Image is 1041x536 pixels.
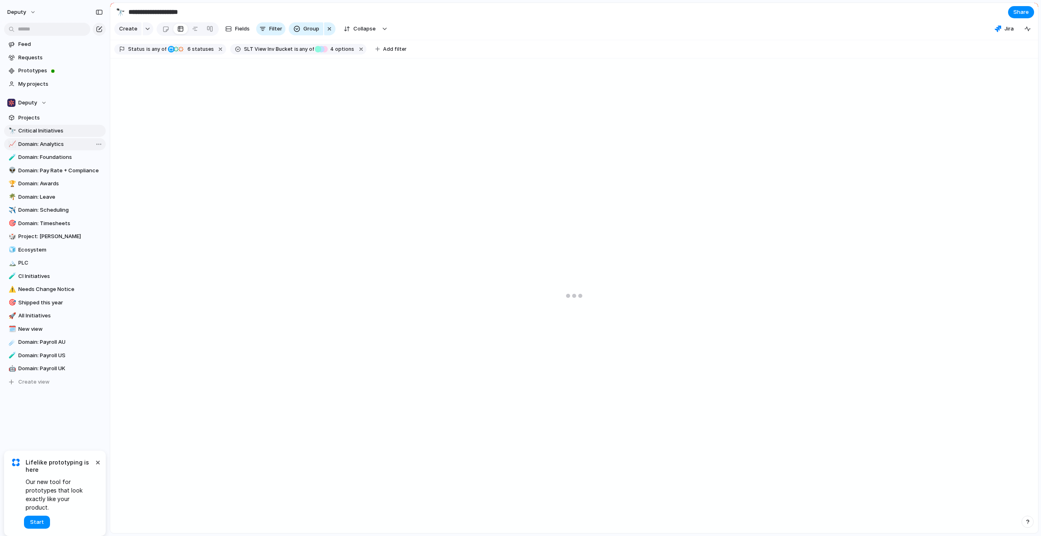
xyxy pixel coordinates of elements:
span: Create view [18,378,50,386]
div: 🧪 [9,153,14,162]
a: 🧊Ecosystem [4,244,106,256]
span: Domain: Awards [18,180,103,188]
button: deputy [4,6,40,19]
button: 🎯 [7,219,15,228]
span: All Initiatives [18,312,103,320]
div: ✈️Domain: Scheduling [4,204,106,216]
span: 4 [328,46,335,52]
button: 🧪 [7,272,15,280]
span: Domain: Leave [18,193,103,201]
span: Domain: Payroll AU [18,338,103,346]
span: Share [1013,8,1029,16]
a: 🧪Domain: Payroll US [4,349,106,362]
button: ☄️ [7,338,15,346]
span: Filter [269,25,282,33]
span: deputy [7,8,26,16]
a: 🏔️PLC [4,257,106,269]
a: Projects [4,112,106,124]
button: 👽 [7,167,15,175]
div: 🤖 [9,364,14,373]
div: 📈Domain: Analytics [4,138,106,150]
button: 4 options [315,45,356,54]
span: New view [18,325,103,333]
div: 🏆 [9,179,14,189]
a: 🏆Domain: Awards [4,178,106,190]
span: PLC [18,259,103,267]
button: 🔭 [114,6,127,19]
button: isany of [293,45,316,54]
div: ☄️Domain: Payroll AU [4,336,106,348]
span: Fields [235,25,250,33]
div: ☄️ [9,338,14,347]
button: 📈 [7,140,15,148]
span: Prototypes [18,67,103,75]
a: 🧪Domain: Foundations [4,151,106,163]
span: Domain: Scheduling [18,206,103,214]
span: is [146,46,150,53]
a: Requests [4,52,106,64]
button: Create view [4,376,106,388]
a: Prototypes [4,65,106,77]
button: 🚀 [7,312,15,320]
div: ⚠️ [9,285,14,294]
button: isany of [145,45,168,54]
span: Ecosystem [18,246,103,254]
div: 🔭 [116,7,125,17]
button: Group [289,22,323,35]
span: Status [128,46,145,53]
span: Collapse [353,25,376,33]
button: 🌴 [7,193,15,201]
a: 👽Domain: Pay Rate + Compliance [4,165,106,177]
a: 🎯Shipped this year [4,297,106,309]
span: Domain: Foundations [18,153,103,161]
a: My projects [4,78,106,90]
span: Domain: Timesheets [18,219,103,228]
div: 🏔️ [9,258,14,268]
div: ⚠️Needs Change Notice [4,283,106,295]
button: 🎲 [7,232,15,241]
a: 🚀All Initiatives [4,310,106,322]
button: Add filter [370,43,412,55]
div: 🧪CI Initiatives [4,270,106,282]
button: 🗓️ [7,325,15,333]
div: 🧊 [9,245,14,254]
div: 🧪 [9,271,14,281]
span: Group [303,25,319,33]
button: Start [24,516,50,529]
div: 👽 [9,166,14,175]
span: is [294,46,298,53]
span: Domain: Payroll UK [18,365,103,373]
div: 🤖Domain: Payroll UK [4,362,106,375]
div: 🗓️ [9,324,14,334]
span: Create [119,25,137,33]
button: 🧪 [7,153,15,161]
div: 🔭Critical Initiatives [4,125,106,137]
div: 🎯 [9,298,14,307]
a: Feed [4,38,106,50]
button: 🏔️ [7,259,15,267]
button: Collapse [339,22,380,35]
button: 6 statuses [167,45,216,54]
div: 🎲 [9,232,14,241]
span: 6 [185,46,192,52]
span: statuses [185,46,214,53]
div: 🚀 [9,311,14,321]
div: 🔭 [9,126,14,136]
a: 🎲Project: [PERSON_NAME] [4,230,106,243]
span: Requests [18,54,103,62]
span: Projects [18,114,103,122]
span: Jira [1004,25,1014,33]
button: Filter [256,22,285,35]
div: 🌴 [9,192,14,202]
span: any of [150,46,166,53]
button: Create [114,22,142,35]
a: 🎯Domain: Timesheets [4,217,106,230]
span: Start [30,518,44,526]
